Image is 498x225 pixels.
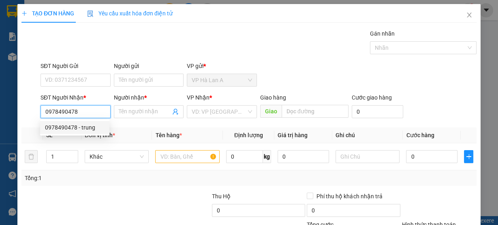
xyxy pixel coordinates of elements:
[41,93,111,102] div: SĐT Người Nhận
[260,105,282,118] span: Giao
[278,150,329,163] input: 0
[187,94,209,101] span: VP Nhận
[172,108,179,115] span: user-add
[41,62,111,70] div: SĐT Người Gửi
[464,150,473,163] button: plus
[282,105,348,118] input: Dọc đường
[260,94,286,101] span: Giao hàng
[458,4,481,27] button: Close
[263,150,271,163] span: kg
[352,105,404,118] input: Cước giao hàng
[21,11,27,16] span: plus
[21,10,74,17] span: TẠO ĐƠN HÀNG
[336,150,400,163] input: Ghi Chú
[155,150,220,163] input: VD: Bàn, Ghế
[406,132,434,138] span: Cước hàng
[278,132,308,138] span: Giá trị hàng
[234,132,263,138] span: Định lượng
[464,153,473,160] span: plus
[90,151,144,163] span: Khác
[87,10,173,17] span: Yêu cầu xuất hóa đơn điện tử
[466,12,472,18] span: close
[370,30,395,37] label: Gán nhãn
[45,123,105,132] div: 0978490478 - trung
[87,11,94,17] img: icon
[352,94,392,101] label: Cước giao hàng
[114,93,184,102] div: Người nhận
[192,74,252,86] span: VP Hà Lan A
[212,193,231,200] span: Thu Hộ
[313,192,385,201] span: Phí thu hộ khách nhận trả
[25,174,193,183] div: Tổng: 1
[332,127,403,143] th: Ghi chú
[155,132,182,138] span: Tên hàng
[40,121,109,134] div: 0978490478 - trung
[25,150,38,163] button: delete
[114,62,184,70] div: Người gửi
[187,62,257,70] div: VP gửi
